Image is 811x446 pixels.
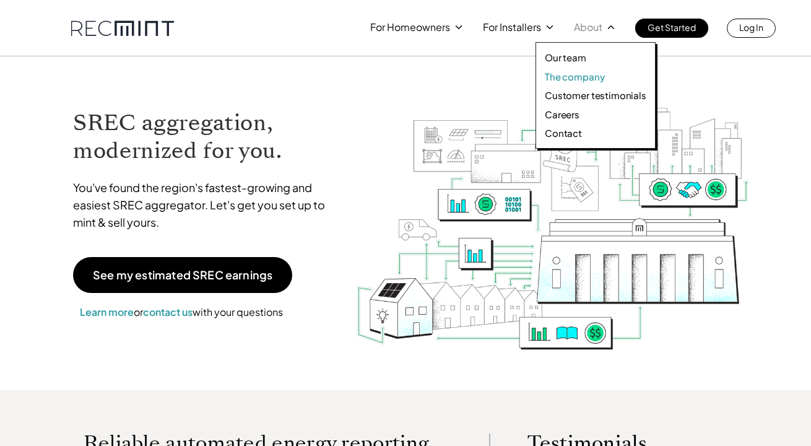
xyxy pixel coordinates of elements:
a: Careers [545,108,646,121]
p: Log In [739,19,763,36]
h1: SREC aggregation, modernized for you. [73,109,337,165]
a: contact us [143,305,193,318]
p: Get Started [648,19,696,36]
p: For Installers [483,19,541,36]
p: Our team [545,51,586,64]
img: RECmint value cycle [355,75,750,353]
p: Contact [545,127,582,139]
p: You've found the region's fastest-growing and easiest SREC aggregator. Let's get you set up to mi... [73,179,337,231]
p: About [574,19,602,36]
p: Careers [545,108,579,121]
a: Learn more [80,305,134,318]
p: or with your questions [73,304,290,320]
p: For Homeowners [370,19,450,36]
a: Log In [727,19,776,38]
a: The company [545,71,646,83]
a: Customer testimonials [545,89,646,102]
p: The company [545,71,604,83]
p: See my estimated SREC earnings [93,269,272,281]
a: Contact [545,127,646,139]
a: Our team [545,51,646,64]
a: See my estimated SREC earnings [73,257,292,293]
a: Get Started [635,19,708,38]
